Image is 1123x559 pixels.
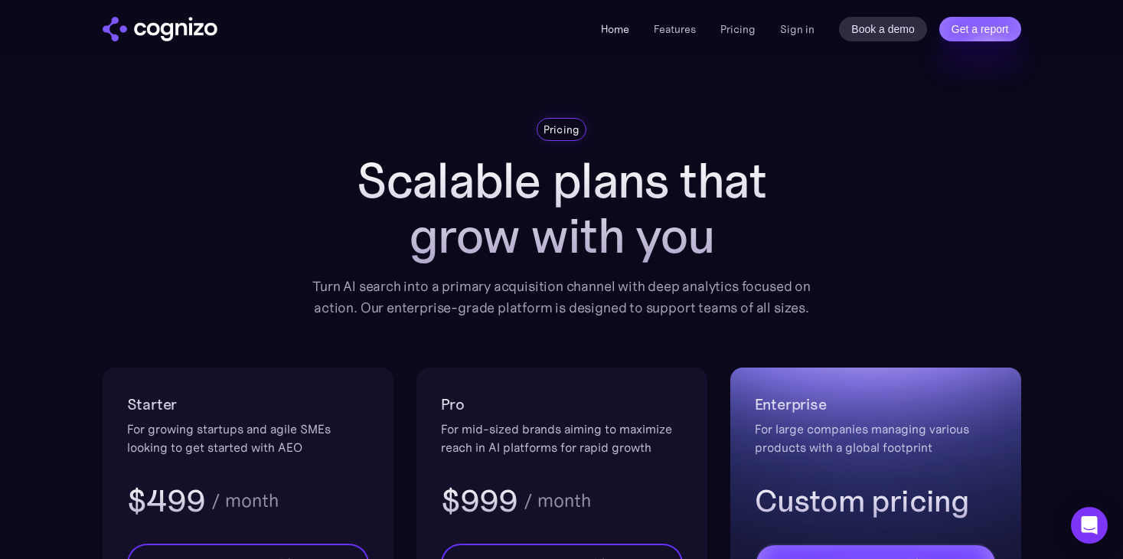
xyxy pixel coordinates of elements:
[127,481,206,521] h3: $499
[302,153,822,263] h1: Scalable plans that grow with you
[441,392,683,417] h2: Pro
[524,492,591,510] div: / month
[780,20,815,38] a: Sign in
[755,392,997,417] h2: Enterprise
[127,420,369,456] div: For growing startups and agile SMEs looking to get started with AEO
[441,420,683,456] div: For mid-sized brands aiming to maximize reach in AI platforms for rapid growth
[544,122,580,137] div: Pricing
[601,22,629,36] a: Home
[127,392,369,417] h2: Starter
[1071,507,1108,544] div: Open Intercom Messenger
[939,17,1021,41] a: Get a report
[211,492,279,510] div: / month
[441,481,518,521] h3: $999
[755,420,997,456] div: For large companies managing various products with a global footprint
[302,276,822,319] div: Turn AI search into a primary acquisition channel with deep analytics focused on action. Our ente...
[654,22,696,36] a: Features
[755,481,997,521] h3: Custom pricing
[839,17,927,41] a: Book a demo
[103,17,217,41] a: home
[720,22,756,36] a: Pricing
[103,17,217,41] img: cognizo logo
